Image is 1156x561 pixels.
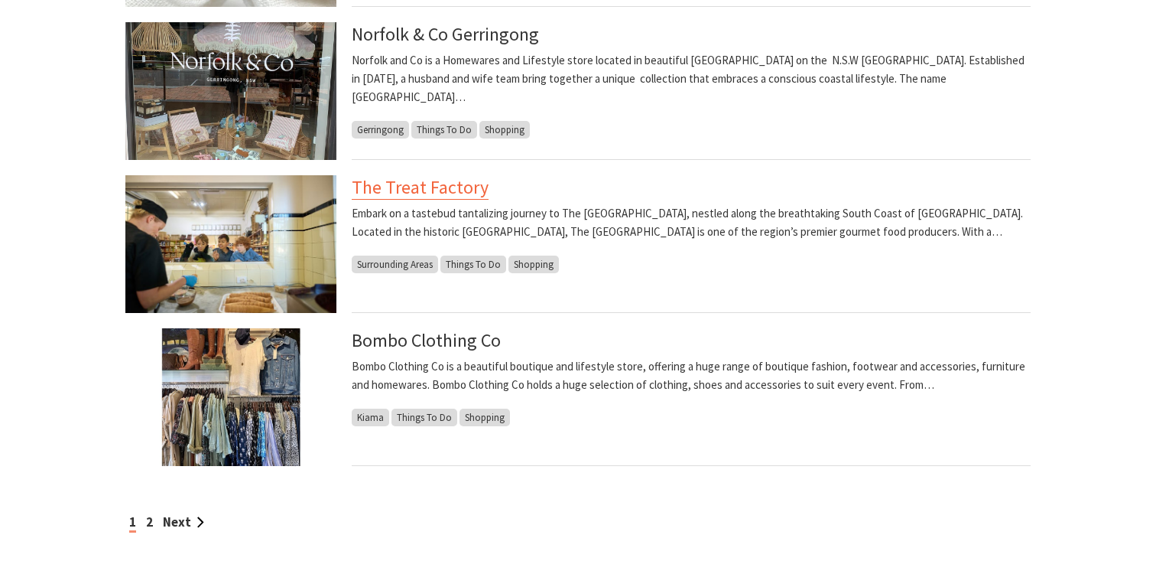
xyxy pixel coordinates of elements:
span: Surrounding Areas [352,256,438,273]
span: Things To Do [411,121,477,139]
a: Bombo Clothing Co [352,328,501,352]
span: Things To Do [440,256,506,273]
p: Embark on a tastebud tantalizing journey to The [GEOGRAPHIC_DATA], nestled along the breathtaking... [352,204,1031,241]
span: Gerringong [352,121,409,139]
a: Next [163,514,204,530]
a: The Treat Factory [352,175,489,200]
span: Shopping [459,409,510,426]
span: Things To Do [391,409,457,426]
span: Kiama [352,409,389,426]
p: Norfolk and Co is a Homewares and Lifestyle store located in beautiful [GEOGRAPHIC_DATA] on the N... [352,51,1031,106]
img: Children watching chocolatier working at The Treat Factory [125,175,336,313]
a: 2 [146,514,153,530]
span: Shopping [508,256,559,273]
p: Bombo Clothing Co is a beautiful boutique and lifestyle store, offering a huge range of boutique ... [352,357,1031,394]
span: Shopping [479,121,530,139]
span: 1 [129,514,136,533]
a: Norfolk & Co Gerringong [352,22,539,46]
